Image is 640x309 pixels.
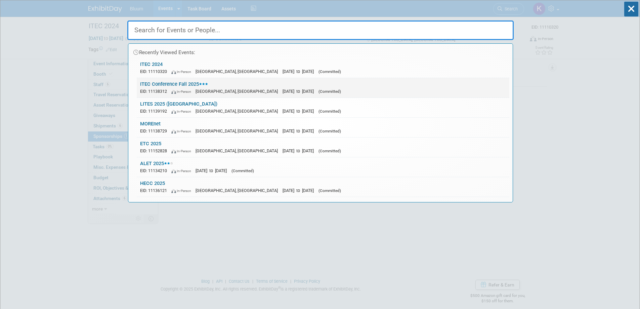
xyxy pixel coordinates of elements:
span: EID: 11138312 [140,89,170,94]
span: In-Person [171,189,194,193]
a: LITES 2025 ([GEOGRAPHIC_DATA]) EID: 11139192 In-Person [GEOGRAPHIC_DATA], [GEOGRAPHIC_DATA] [DATE... [137,98,509,117]
span: (Committed) [318,188,341,193]
span: EID: 11152828 [140,148,170,153]
span: (Committed) [318,89,341,94]
span: (Committed) [318,69,341,74]
span: [DATE] to [DATE] [283,148,317,153]
span: (Committed) [231,168,254,173]
span: EID: 11134210 [140,168,170,173]
a: ETC 2025 EID: 11152828 In-Person [GEOGRAPHIC_DATA], [GEOGRAPHIC_DATA] [DATE] to [DATE] (Committed) [137,138,509,157]
span: In-Person [171,89,194,94]
span: [GEOGRAPHIC_DATA], [GEOGRAPHIC_DATA] [196,148,281,153]
span: In-Person [171,169,194,173]
div: Recently Viewed Events: [132,44,509,58]
a: ALET 2025 EID: 11134210 In-Person [DATE] to [DATE] (Committed) [137,157,509,177]
a: ITEC Conference Fall 2025 EID: 11138312 In-Person [GEOGRAPHIC_DATA], [GEOGRAPHIC_DATA] [DATE] to ... [137,78,509,98]
span: (Committed) [318,109,341,114]
span: [GEOGRAPHIC_DATA], [GEOGRAPHIC_DATA] [196,109,281,114]
a: MOREnet EID: 11138729 In-Person [GEOGRAPHIC_DATA], [GEOGRAPHIC_DATA] [DATE] to [DATE] (Committed) [137,118,509,137]
span: [GEOGRAPHIC_DATA], [GEOGRAPHIC_DATA] [196,89,281,94]
input: Search for Events or People... [127,21,514,40]
a: HECC 2025 EID: 11136121 In-Person [GEOGRAPHIC_DATA], [GEOGRAPHIC_DATA] [DATE] to [DATE] (Committed) [137,177,509,197]
span: In-Person [171,129,194,133]
span: [GEOGRAPHIC_DATA], [GEOGRAPHIC_DATA] [196,69,281,74]
span: In-Person [171,70,194,74]
span: [DATE] to [DATE] [283,109,317,114]
span: [GEOGRAPHIC_DATA], [GEOGRAPHIC_DATA] [196,128,281,133]
span: In-Person [171,109,194,114]
span: (Committed) [318,129,341,133]
span: EID: 11110320 [140,69,170,74]
span: [DATE] to [DATE] [283,188,317,193]
span: EID: 11136121 [140,188,170,193]
span: [GEOGRAPHIC_DATA], [GEOGRAPHIC_DATA] [196,188,281,193]
span: EID: 11138729 [140,128,170,133]
span: [DATE] to [DATE] [283,69,317,74]
span: [DATE] to [DATE] [196,168,230,173]
span: (Committed) [318,149,341,153]
span: EID: 11139192 [140,109,170,114]
span: [DATE] to [DATE] [283,89,317,94]
span: [DATE] to [DATE] [283,128,317,133]
a: ITEC 2024 EID: 11110320 In-Person [GEOGRAPHIC_DATA], [GEOGRAPHIC_DATA] [DATE] to [DATE] (Committed) [137,58,509,78]
span: In-Person [171,149,194,153]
